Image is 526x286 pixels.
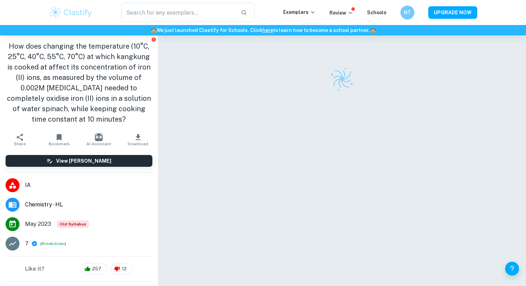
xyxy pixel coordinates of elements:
button: Download [118,130,158,149]
span: 257 [88,265,105,272]
button: View [PERSON_NAME] [6,155,152,167]
span: IA [25,181,152,189]
span: 🏫 [151,27,157,33]
span: Share [14,141,26,146]
h6: Like it? [25,265,45,273]
span: 12 [118,265,130,272]
img: Clastify logo [49,6,93,19]
h6: NT [404,9,412,16]
h6: We just launched Clastify for Schools. Click to learn how to become a school partner. [1,26,525,34]
div: Starting from the May 2025 session, the Chemistry IA requirements have changed. It's OK to refer ... [57,220,89,228]
button: Report issue [151,37,157,42]
div: 257 [81,263,107,275]
p: Review [329,9,353,17]
button: Breakdown [42,240,65,247]
button: UPGRADE NOW [428,6,477,19]
h6: View [PERSON_NAME] [56,157,111,165]
span: Download [128,141,148,146]
button: NT [400,6,414,19]
img: AI Assistant [95,133,103,141]
span: 🏫 [370,27,376,33]
span: May 2023 [25,220,51,228]
input: Search for any exemplars... [121,3,235,22]
p: 7 [25,239,29,248]
img: Clastify logo [326,63,358,95]
span: Old Syllabus [57,220,89,228]
a: here [262,27,273,33]
p: Exemplars [283,8,316,16]
button: Help and Feedback [505,262,519,276]
a: Schools [367,10,386,15]
span: AI Assistant [86,141,111,146]
span: Bookmark [49,141,70,146]
button: AI Assistant [79,130,118,149]
button: Bookmark [39,130,79,149]
span: Chemistry - HL [25,201,152,209]
div: 12 [111,263,133,275]
h1: How does changing the temperature (10°C, 25°C, 40°C, 55°C, 70°C) at which kangkung is cooked at a... [6,41,152,124]
span: ( ) [40,240,66,247]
